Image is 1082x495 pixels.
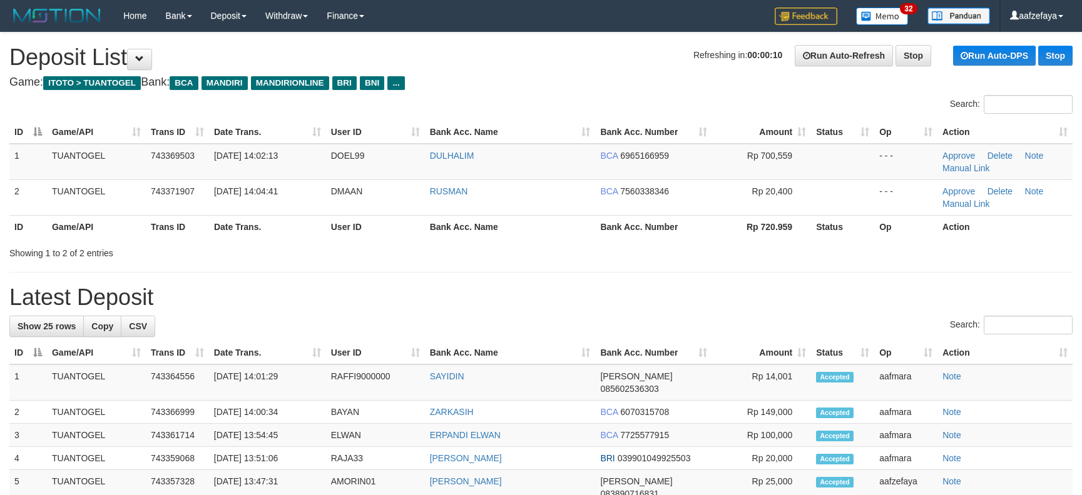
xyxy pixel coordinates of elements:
[47,179,146,215] td: TUANTOGEL
[874,144,937,180] td: - - -
[600,453,615,463] span: BRI
[9,144,47,180] td: 1
[775,7,837,25] img: Feedback.jpg
[91,321,113,331] span: Copy
[942,453,961,463] a: Note
[950,95,1073,114] label: Search:
[146,121,209,144] th: Trans ID: activate to sort column ascending
[209,364,326,401] td: [DATE] 14:01:29
[874,179,937,215] td: - - -
[600,371,672,381] span: [PERSON_NAME]
[425,121,596,144] th: Bank Acc. Name: activate to sort column ascending
[209,121,326,144] th: Date Trans.: activate to sort column ascending
[47,364,146,401] td: TUANTOGEL
[811,121,874,144] th: Status: activate to sort column ascending
[988,186,1013,196] a: Delete
[600,186,618,196] span: BCA
[326,121,425,144] th: User ID: activate to sort column ascending
[712,401,811,424] td: Rp 149,000
[942,199,990,209] a: Manual Link
[942,430,961,440] a: Note
[620,151,669,161] span: Copy 6965166959 to clipboard
[942,476,961,486] a: Note
[9,285,1073,310] h1: Latest Deposit
[47,341,146,364] th: Game/API: activate to sort column ascending
[47,215,146,238] th: Game/API
[1038,46,1073,66] a: Stop
[937,341,1073,364] th: Action: activate to sort column ascending
[326,447,425,470] td: RAJA33
[146,401,209,424] td: 743366999
[600,151,618,161] span: BCA
[620,186,669,196] span: Copy 7560338346 to clipboard
[874,447,937,470] td: aafmara
[950,316,1073,334] label: Search:
[251,76,329,90] span: MANDIRIONLINE
[816,454,854,464] span: Accepted
[942,371,961,381] a: Note
[331,186,363,196] span: DMAAN
[620,430,669,440] span: Copy 7725577915 to clipboard
[9,341,47,364] th: ID: activate to sort column descending
[47,401,146,424] td: TUANTOGEL
[430,151,474,161] a: DULHALIM
[387,76,404,90] span: ...
[430,430,501,440] a: ERPANDI ELWAN
[712,121,811,144] th: Amount: activate to sort column ascending
[9,424,47,447] td: 3
[984,316,1073,334] input: Search:
[430,453,502,463] a: [PERSON_NAME]
[214,186,278,196] span: [DATE] 14:04:41
[896,45,931,66] a: Stop
[693,50,782,60] span: Refreshing in:
[9,401,47,424] td: 2
[953,46,1036,66] a: Run Auto-DPS
[600,384,658,394] span: Copy 085602536303 to clipboard
[151,186,195,196] span: 743371907
[47,121,146,144] th: Game/API: activate to sort column ascending
[47,447,146,470] td: TUANTOGEL
[816,407,854,418] span: Accepted
[129,321,147,331] span: CSV
[425,215,596,238] th: Bank Acc. Name
[209,215,326,238] th: Date Trans.
[816,372,854,382] span: Accepted
[9,76,1073,89] h4: Game: Bank:
[874,364,937,401] td: aafmara
[900,3,917,14] span: 32
[43,76,141,90] span: ITOTO > TUANTOGEL
[816,477,854,487] span: Accepted
[618,453,691,463] span: Copy 039901049925503 to clipboard
[811,341,874,364] th: Status: activate to sort column ascending
[209,447,326,470] td: [DATE] 13:51:06
[151,151,195,161] span: 743369503
[595,121,712,144] th: Bank Acc. Number: activate to sort column ascending
[712,215,811,238] th: Rp 720.959
[332,76,357,90] span: BRI
[874,121,937,144] th: Op: activate to sort column ascending
[712,364,811,401] td: Rp 14,001
[9,316,84,337] a: Show 25 rows
[146,341,209,364] th: Trans ID: activate to sort column ascending
[874,341,937,364] th: Op: activate to sort column ascending
[874,401,937,424] td: aafmara
[752,186,793,196] span: Rp 20,400
[942,186,975,196] a: Approve
[326,215,425,238] th: User ID
[856,7,909,25] img: Button%20Memo.svg
[712,341,811,364] th: Amount: activate to sort column ascending
[430,407,474,417] a: ZARKASIH
[326,424,425,447] td: ELWAN
[9,6,105,25] img: MOTION_logo.png
[146,364,209,401] td: 743364556
[360,76,384,90] span: BNI
[146,215,209,238] th: Trans ID
[326,364,425,401] td: RAFFI9000000
[170,76,198,90] span: BCA
[811,215,874,238] th: Status
[942,163,990,173] a: Manual Link
[795,45,893,66] a: Run Auto-Refresh
[47,144,146,180] td: TUANTOGEL
[620,407,669,417] span: Copy 6070315708 to clipboard
[83,316,121,337] a: Copy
